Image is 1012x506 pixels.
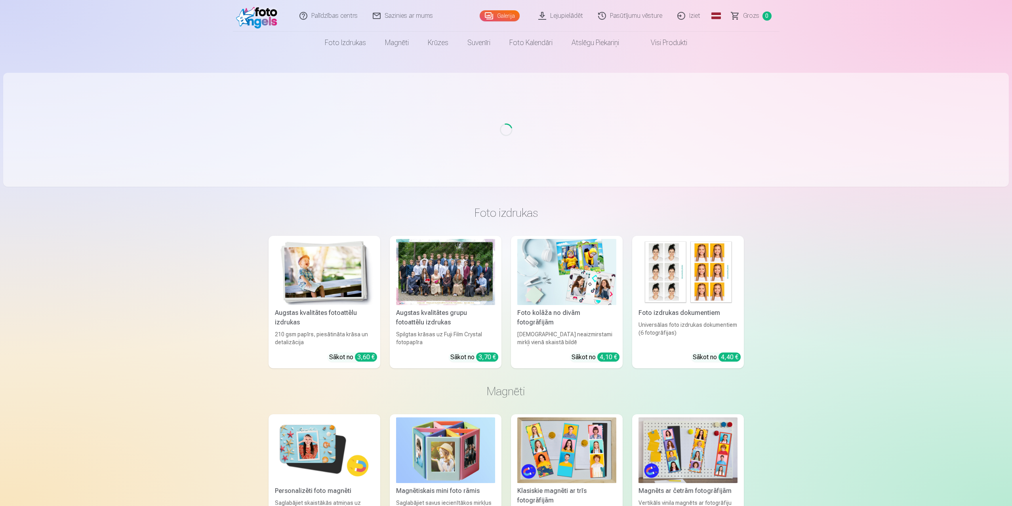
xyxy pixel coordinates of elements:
[275,384,738,398] h3: Magnēti
[517,417,616,483] img: Klasiskie magnēti ar trīs fotogrāfijām
[635,308,741,318] div: Foto izdrukas dokumentiem
[514,486,619,505] div: Klasiskie magnēti ar trīs fotogrāfijām
[393,308,498,327] div: Augstas kvalitātes grupu fotoattēlu izdrukas
[693,352,741,362] div: Sākot no
[476,352,498,362] div: 3,70 €
[562,32,629,54] a: Atslēgu piekariņi
[272,486,377,496] div: Personalizēti foto magnēti
[329,352,377,362] div: Sākot no
[517,239,616,305] img: Foto kolāža no divām fotogrāfijām
[629,32,697,54] a: Visi produkti
[418,32,458,54] a: Krūzes
[269,236,380,368] a: Augstas kvalitātes fotoattēlu izdrukasAugstas kvalitātes fotoattēlu izdrukas210 gsm papīrs, piesā...
[315,32,375,54] a: Foto izdrukas
[514,330,619,346] div: [DEMOGRAPHIC_DATA] neaizmirstami mirkļi vienā skaistā bildē
[514,308,619,327] div: Foto kolāža no divām fotogrāfijām
[393,330,498,346] div: Spilgtas krāsas uz Fuji Film Crystal fotopapīra
[743,11,759,21] span: Grozs
[762,11,772,21] span: 0
[355,352,377,362] div: 3,60 €
[272,308,377,327] div: Augstas kvalitātes fotoattēlu izdrukas
[638,239,738,305] img: Foto izdrukas dokumentiem
[393,486,498,496] div: Magnētiskais mini foto rāmis
[396,417,495,483] img: Magnētiskais mini foto rāmis
[390,236,501,368] a: Augstas kvalitātes grupu fotoattēlu izdrukasSpilgtas krāsas uz Fuji Film Crystal fotopapīraSākot ...
[272,330,377,346] div: 210 gsm papīrs, piesātināta krāsa un detalizācija
[458,32,500,54] a: Suvenīri
[597,352,619,362] div: 4,10 €
[719,352,741,362] div: 4,40 €
[375,32,418,54] a: Magnēti
[275,417,374,483] img: Personalizēti foto magnēti
[236,3,282,28] img: /fa3
[480,10,520,21] a: Galerija
[632,236,744,368] a: Foto izdrukas dokumentiemFoto izdrukas dokumentiemUniversālas foto izdrukas dokumentiem (6 fotogr...
[275,239,374,305] img: Augstas kvalitātes fotoattēlu izdrukas
[635,321,741,346] div: Universālas foto izdrukas dokumentiem (6 fotogrāfijas)
[572,352,619,362] div: Sākot no
[500,32,562,54] a: Foto kalendāri
[638,417,738,483] img: Magnēts ar četrām fotogrāfijām
[275,206,738,220] h3: Foto izdrukas
[635,486,741,496] div: Magnēts ar četrām fotogrāfijām
[450,352,498,362] div: Sākot no
[511,236,623,368] a: Foto kolāža no divām fotogrāfijāmFoto kolāža no divām fotogrāfijām[DEMOGRAPHIC_DATA] neaizmirstam...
